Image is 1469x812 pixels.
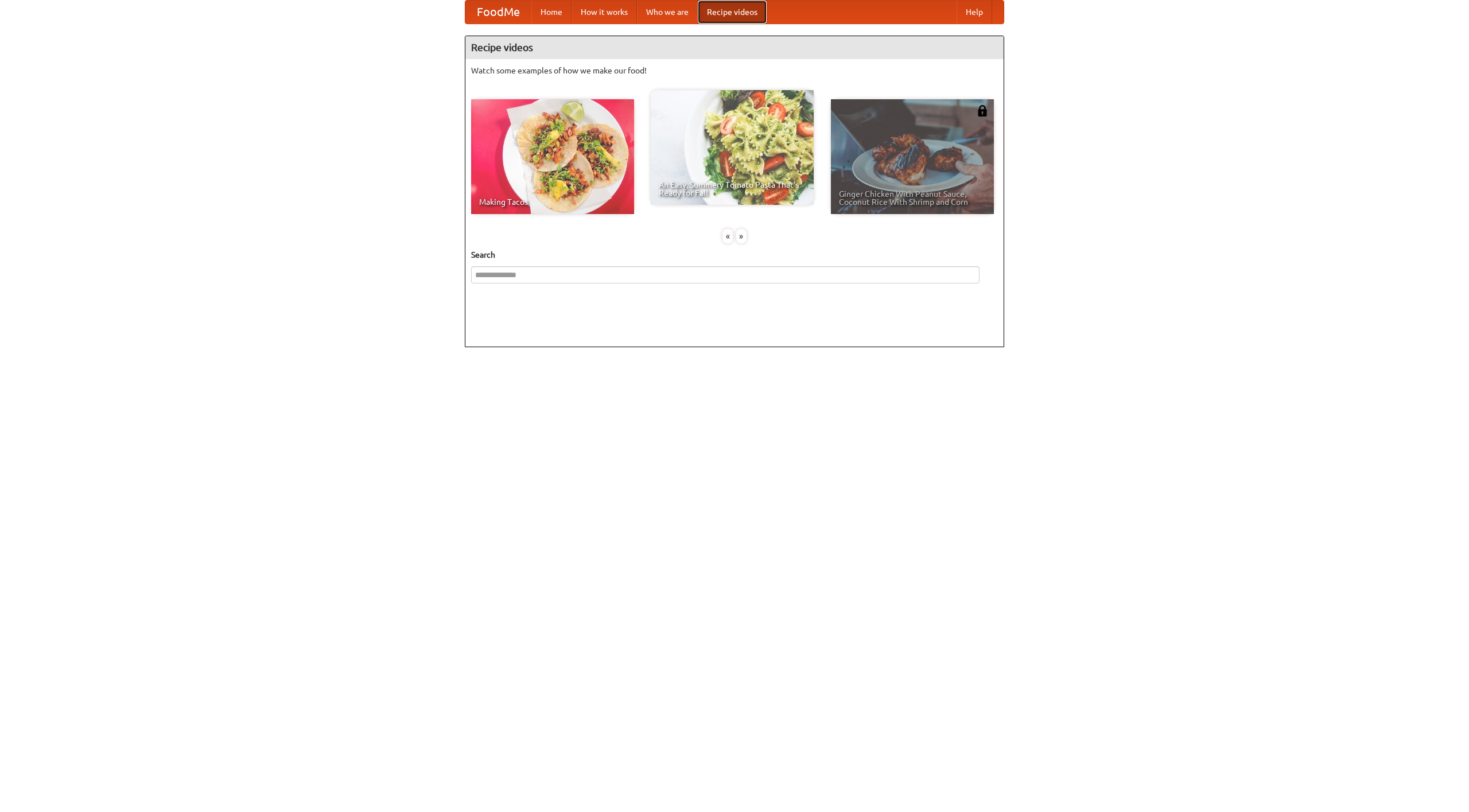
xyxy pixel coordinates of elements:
h4: Recipe videos [465,36,1004,59]
a: Making Tacos [471,99,634,214]
h5: Search [471,249,998,261]
span: An Easy, Summery Tomato Pasta That's Ready for Fall [659,181,806,197]
div: « [722,229,733,243]
div: » [736,229,747,243]
p: Watch some examples of how we make our food! [471,65,998,76]
span: Making Tacos [479,198,626,206]
a: Who we are [637,1,698,24]
a: Recipe videos [698,1,767,24]
img: 483408.png [977,105,988,116]
a: Home [531,1,572,24]
a: How it works [572,1,637,24]
a: FoodMe [465,1,531,24]
a: Help [957,1,992,24]
a: An Easy, Summery Tomato Pasta That's Ready for Fall [651,90,814,205]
